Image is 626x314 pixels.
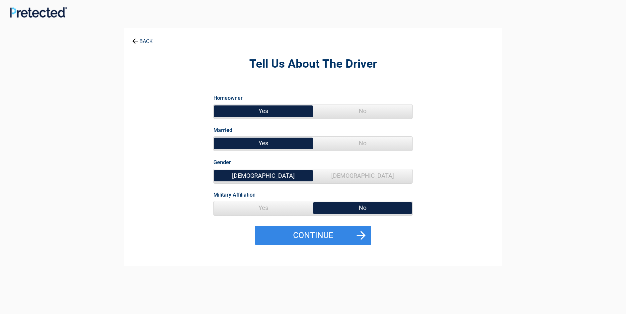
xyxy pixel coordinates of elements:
[313,137,412,150] span: No
[213,190,256,199] label: Military Affiliation
[213,158,231,167] label: Gender
[213,94,243,102] label: Homeowner
[214,169,313,182] span: [DEMOGRAPHIC_DATA]
[10,7,67,17] img: Main Logo
[313,201,412,215] span: No
[213,126,232,135] label: Married
[255,226,371,245] button: Continue
[214,104,313,118] span: Yes
[313,104,412,118] span: No
[161,56,465,72] h2: Tell Us About The Driver
[313,169,412,182] span: [DEMOGRAPHIC_DATA]
[131,32,154,44] a: BACK
[214,201,313,215] span: Yes
[214,137,313,150] span: Yes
